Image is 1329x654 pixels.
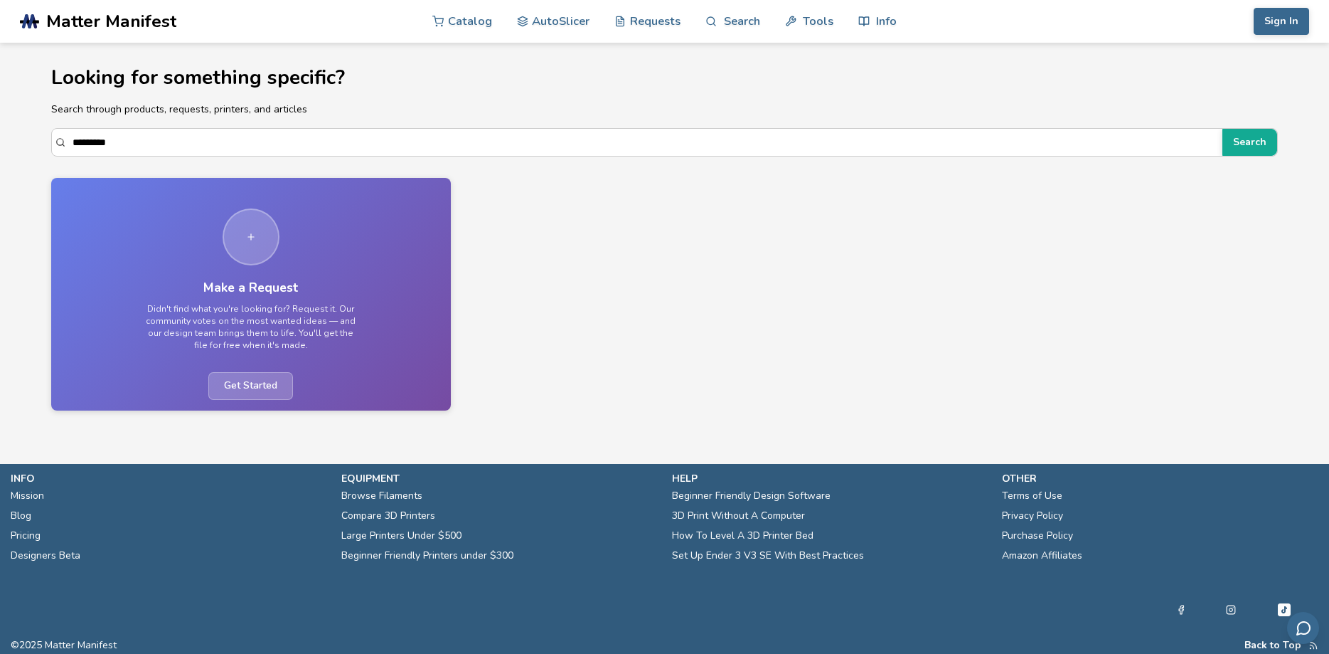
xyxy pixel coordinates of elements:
[341,546,513,566] a: Beginner Friendly Printers under $300
[11,486,44,506] a: Mission
[11,546,80,566] a: Designers Beta
[11,526,41,546] a: Pricing
[672,506,805,526] a: 3D Print Without A Computer
[144,303,358,352] p: Didn't find what you're looking for? Request it. Our community votes on the most wanted ideas — a...
[672,471,988,486] p: help
[1002,546,1082,566] a: Amazon Affiliates
[73,130,1215,155] input: Search
[1002,526,1073,546] a: Purchase Policy
[1222,129,1277,156] button: Search
[1176,601,1186,618] a: Facebook
[11,506,31,526] a: Blog
[11,640,117,651] span: © 2025 Matter Manifest
[1276,601,1293,618] a: Tiktok
[672,546,864,566] a: Set Up Ender 3 V3 SE With Best Practices
[341,506,435,526] a: Compare 3D Printers
[51,67,1278,89] h1: Looking for something specific?
[672,526,813,546] a: How To Level A 3D Printer Bed
[11,471,327,486] p: info
[51,102,1278,117] p: Search through products, requests, printers, and articles
[203,280,298,295] h3: Make a Request
[1002,506,1063,526] a: Privacy Policy
[46,11,176,31] span: Matter Manifest
[1226,601,1236,618] a: Instagram
[341,471,658,486] p: equipment
[208,372,293,400] span: Get Started
[341,526,461,546] a: Large Printers Under $500
[1254,8,1309,35] button: Sign In
[672,486,831,506] a: Beginner Friendly Design Software
[51,178,451,410] a: Make a RequestDidn't find what you're looking for? Request it. Our community votes on the most wa...
[1287,612,1319,644] button: Send feedback via email
[1308,640,1318,651] a: RSS Feed
[1244,640,1301,651] button: Back to Top
[1002,486,1062,506] a: Terms of Use
[1002,471,1318,486] p: other
[341,486,422,506] a: Browse Filaments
